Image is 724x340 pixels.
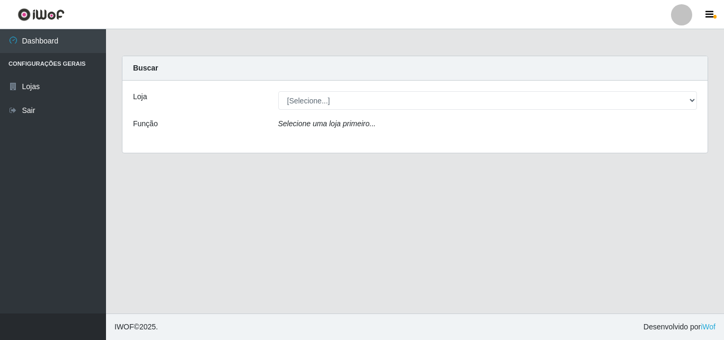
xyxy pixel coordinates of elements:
[701,322,716,331] a: iWof
[278,119,376,128] i: Selecione uma loja primeiro...
[643,321,716,333] span: Desenvolvido por
[133,118,158,129] label: Função
[133,91,147,102] label: Loja
[114,321,158,333] span: © 2025 .
[114,322,134,331] span: IWOF
[17,8,65,21] img: CoreUI Logo
[133,64,158,72] strong: Buscar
